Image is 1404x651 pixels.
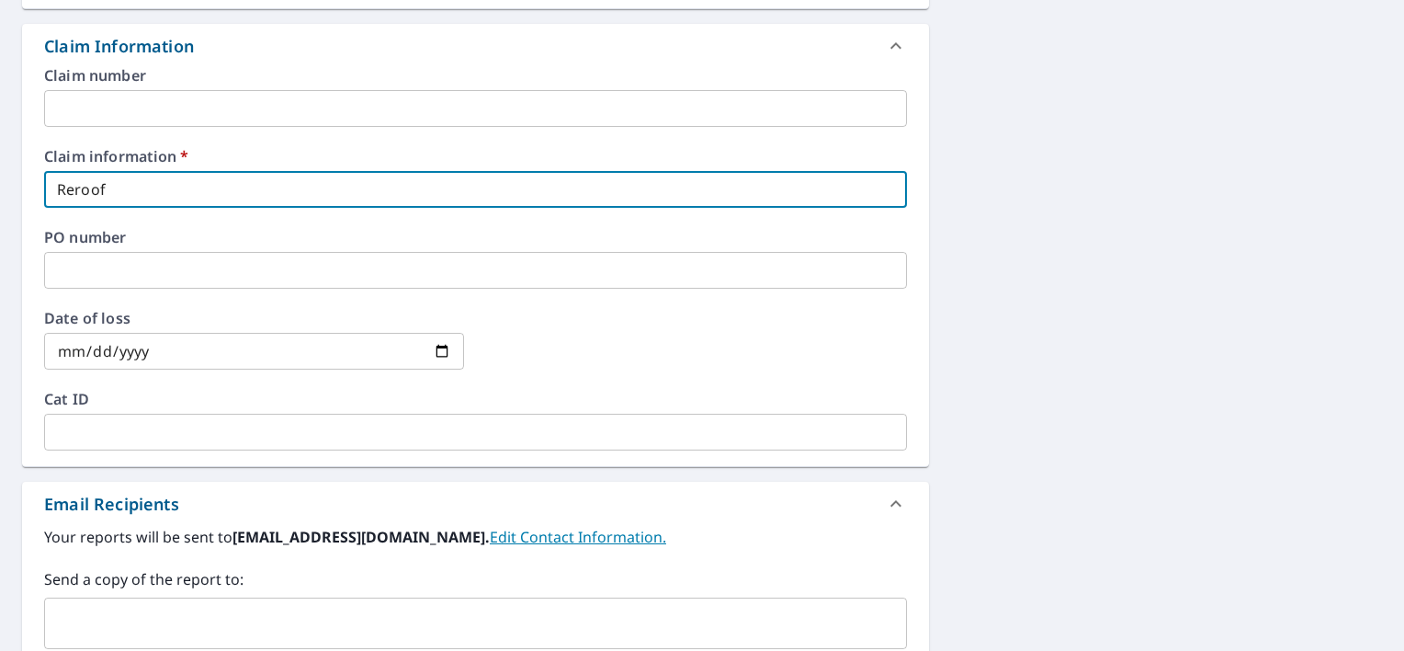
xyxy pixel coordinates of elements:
label: Send a copy of the report to: [44,568,907,590]
label: Claim number [44,68,907,83]
div: Email Recipients [22,482,929,526]
b: [EMAIL_ADDRESS][DOMAIN_NAME]. [232,527,490,547]
div: Claim Information [22,24,929,68]
div: Claim Information [44,34,194,59]
a: EditContactInfo [490,527,666,547]
label: Cat ID [44,392,907,406]
label: Claim information [44,149,907,164]
div: Email Recipients [44,492,179,517]
label: PO number [44,230,907,245]
label: Your reports will be sent to [44,526,907,548]
label: Date of loss [44,311,464,325]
